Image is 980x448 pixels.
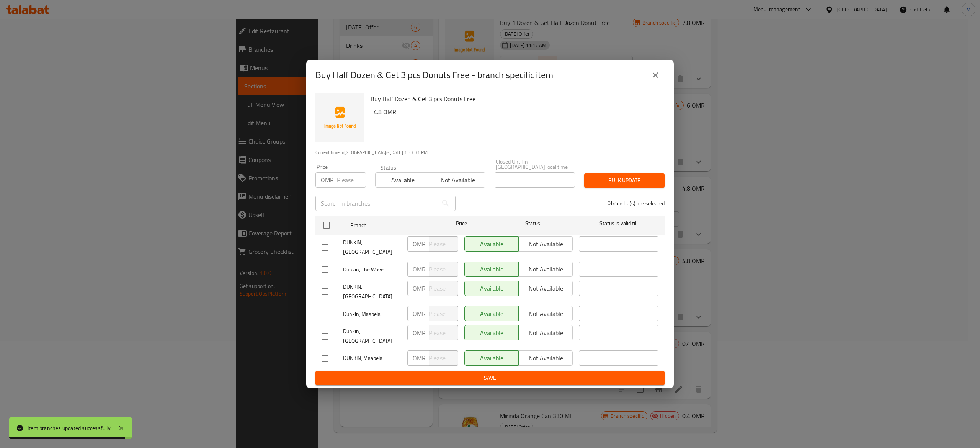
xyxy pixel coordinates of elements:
p: OMR [413,328,426,337]
h6: Buy Half Dozen & Get 3 pcs Donuts Free [371,93,658,104]
input: Please enter price [429,350,458,366]
p: OMR [413,353,426,363]
span: Dunkin, Maabela [343,309,401,319]
span: Save [322,373,658,383]
span: DUNKIN, [GEOGRAPHIC_DATA] [343,238,401,257]
div: Item branches updated successfully [28,424,111,432]
button: Bulk update [584,173,665,188]
p: 0 branche(s) are selected [608,199,665,207]
span: Branch [350,221,430,230]
span: Status [493,219,573,228]
span: DUNKIN, Maabela [343,353,401,363]
button: Save [315,371,665,385]
h2: Buy Half Dozen & Get 3 pcs Donuts Free - branch specific item [315,69,553,81]
span: Not available [433,175,482,186]
span: Bulk update [590,176,658,185]
input: Please enter price [429,262,458,277]
input: Please enter price [337,172,366,188]
h6: 4.8 OMR [374,106,658,117]
p: Current time in [GEOGRAPHIC_DATA] is [DATE] 1:33:31 PM [315,149,665,156]
span: DUNKIN, [GEOGRAPHIC_DATA] [343,282,401,301]
input: Please enter price [429,236,458,252]
button: close [646,66,665,84]
button: Available [375,172,430,188]
p: OMR [413,265,426,274]
p: OMR [413,239,426,249]
span: Dunkin, The Wave [343,265,401,275]
span: Dunkin, [GEOGRAPHIC_DATA] [343,327,401,346]
span: Status is valid till [579,219,658,228]
input: Search in branches [315,196,438,211]
p: OMR [413,309,426,318]
img: Buy Half Dozen & Get 3 pcs Donuts Free [315,93,364,142]
input: Please enter price [429,281,458,296]
span: Price [436,219,487,228]
button: Not available [430,172,485,188]
span: Available [379,175,427,186]
p: OMR [413,284,426,293]
input: Please enter price [429,306,458,321]
input: Please enter price [429,325,458,340]
p: OMR [321,175,334,185]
